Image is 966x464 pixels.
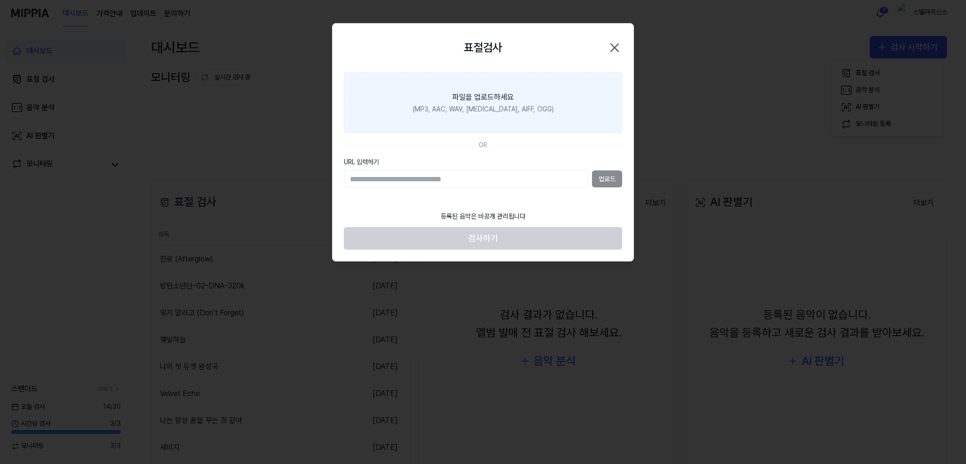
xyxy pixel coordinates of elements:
[435,206,531,227] div: 등록된 음악은 비공개 관리됩니다
[479,141,487,150] div: OR
[452,92,514,103] div: 파일을 업로드하세요
[464,39,502,57] h2: 표절검사
[413,105,554,114] div: (MP3, AAC, WAV, [MEDICAL_DATA], AIFF, OGG)
[344,158,622,167] label: URL 입력하기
